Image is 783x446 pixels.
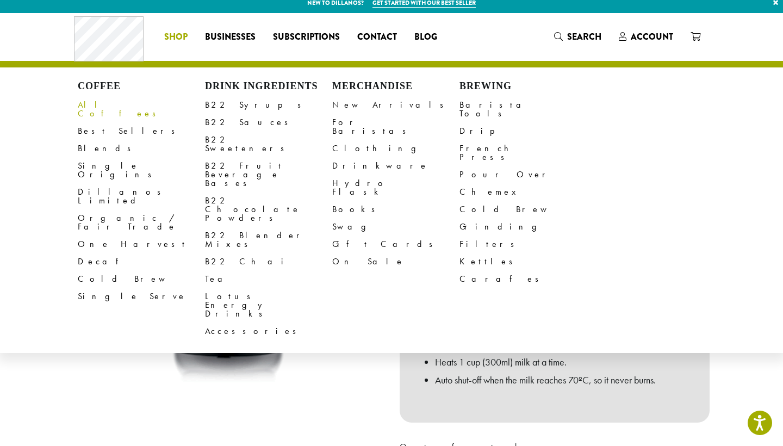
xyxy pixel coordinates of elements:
a: Shop [156,28,196,46]
span: Account [631,30,673,43]
a: Dillanos Limited [78,183,205,209]
span: Shop [164,30,188,44]
a: Organic / Fair Trade [78,209,205,236]
a: Gift Cards [332,236,459,253]
a: Filters [459,236,587,253]
a: Pour Over [459,166,587,183]
a: All Coffees [78,96,205,122]
h4: Brewing [459,80,587,92]
h4: Coffee [78,80,205,92]
a: Swag [332,218,459,236]
a: Cold Brew [78,270,205,288]
a: Grinding [459,218,587,236]
a: Accessories [205,323,332,340]
a: Tea [205,270,332,288]
a: Decaf [78,253,205,270]
a: Single Origins [78,157,205,183]
a: Chemex [459,183,587,201]
a: Kettles [459,253,587,270]
a: Books [332,201,459,218]
li: Auto shut-off when the milk reaches 70ºC, so it never burns. [435,371,685,389]
a: On Sale [332,253,459,270]
span: Blog [414,30,437,44]
a: B22 Syrups [205,96,332,114]
span: Contact [357,30,397,44]
a: New Arrivals [332,96,459,114]
a: Single Serve [78,288,205,305]
a: French Press [459,140,587,166]
a: B22 Sweeteners [205,131,332,157]
a: Drinkware [332,157,459,175]
a: Clothing [332,140,459,157]
a: B22 Chocolate Powders [205,192,332,227]
h4: Drink Ingredients [205,80,332,92]
h4: Merchandise [332,80,459,92]
a: Search [545,28,610,46]
a: Cold Brew [459,201,587,218]
a: B22 Fruit Beverage Bases [205,157,332,192]
a: B22 Sauces [205,114,332,131]
a: Drip [459,122,587,140]
span: Search [567,30,601,43]
a: Carafes [459,270,587,288]
span: Subscriptions [273,30,340,44]
a: Lotus Energy Drinks [205,288,332,323]
a: One Harvest [78,236,205,253]
span: Businesses [205,30,256,44]
a: Hydro Flask [332,175,459,201]
a: Barista Tools [459,96,587,122]
a: Best Sellers [78,122,205,140]
li: Heats 1 cup (300ml) milk at a time. [435,353,685,371]
a: Blends [78,140,205,157]
a: B22 Chai [205,253,332,270]
a: For Baristas [332,114,459,140]
a: B22 Blender Mixes [205,227,332,253]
